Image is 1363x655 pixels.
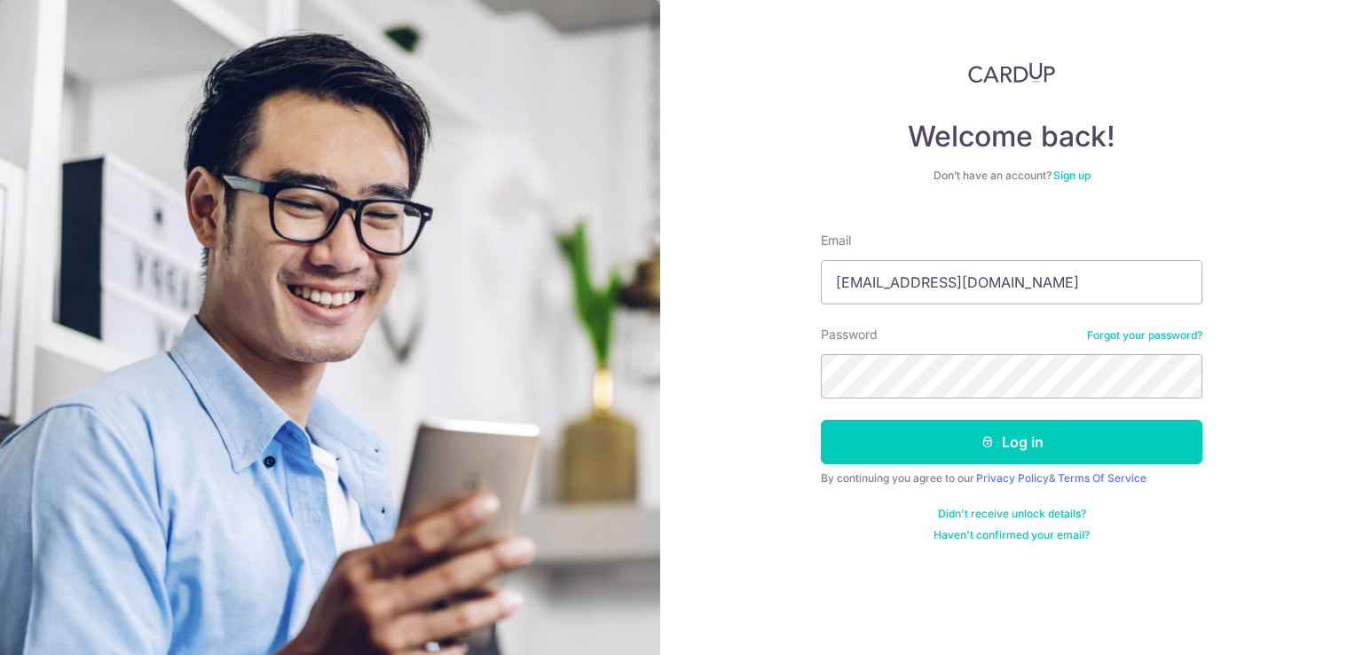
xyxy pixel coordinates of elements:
img: CardUp Logo [968,62,1055,83]
a: Terms Of Service [1058,471,1146,485]
a: Haven't confirmed your email? [934,528,1090,542]
label: Password [821,326,878,343]
div: Don’t have an account? [821,169,1202,183]
a: Forgot your password? [1087,328,1202,343]
div: By continuing you agree to our & [821,471,1202,485]
label: Email [821,232,851,249]
h4: Welcome back! [821,119,1202,154]
a: Privacy Policy [976,471,1049,485]
a: Sign up [1053,169,1091,182]
button: Log in [821,420,1202,464]
a: Didn't receive unlock details? [938,507,1086,521]
input: Enter your Email [821,260,1202,304]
